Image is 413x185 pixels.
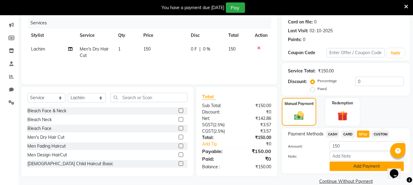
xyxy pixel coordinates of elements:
[198,164,237,170] div: Balance :
[27,117,52,123] div: Bleach Neck
[326,131,339,138] span: CASH
[330,141,404,151] input: Amount
[243,141,276,147] div: ₹0
[318,68,334,74] div: ₹150.00
[80,46,109,58] span: Men's Dry Hair Cut
[288,28,308,34] div: Last Visit:
[303,37,305,43] div: 0
[387,161,407,179] iframe: chat widget
[140,29,187,42] th: Price
[202,93,216,100] span: Total
[202,122,213,127] span: SGST
[27,152,67,158] div: Men Design HairCut
[291,110,307,121] img: _cash.svg
[27,29,76,42] th: Stylist
[198,148,237,155] div: Payable:
[237,148,276,155] div: ₹150.00
[28,17,276,29] div: Services
[288,50,327,56] div: Coupon Code
[118,46,121,52] span: 1
[198,115,237,122] div: Net:
[283,144,325,149] label: Amount:
[334,110,351,122] img: _gift.svg
[191,46,197,52] span: 0 F
[228,46,236,52] span: 150
[143,46,151,52] span: 150
[285,101,314,106] label: Manual Payment
[237,109,276,115] div: ₹0
[237,164,276,170] div: ₹150.00
[214,122,223,127] span: 2.5%
[27,161,113,167] div: [DEMOGRAPHIC_DATA] Child Haircut Basic
[288,131,324,137] span: Payment Methods
[317,78,337,84] label: Percentage
[198,141,243,147] a: Add Tip
[187,29,225,42] th: Disc
[327,48,384,58] input: Enter Offer / Coupon Code
[317,86,327,92] label: Fixed
[283,178,409,185] a: Continue Without Payment
[198,134,237,141] div: Total:
[288,19,313,25] div: Card on file:
[27,108,66,114] div: Bleach Face & Neck
[237,115,276,122] div: ₹142.86
[330,162,404,171] button: Add Payment
[251,29,271,42] th: Action
[225,29,251,42] th: Total
[237,103,276,109] div: ₹150.00
[372,131,390,138] span: CUSTOM
[215,129,224,134] span: 2.5%
[162,5,225,11] div: You have a payment due [DATE]
[202,128,213,134] span: CGST
[332,100,353,106] label: Redemption
[237,134,276,141] div: ₹150.00
[114,29,140,42] th: Qty
[288,68,316,74] div: Service Total:
[237,122,276,128] div: ₹3.57
[330,152,404,161] input: Add Note
[341,131,355,138] span: CARD
[198,128,237,134] div: ( )
[387,48,404,58] button: Apply
[198,155,237,162] div: Paid:
[283,154,325,159] label: Note:
[27,125,51,132] div: Bleach Face
[357,131,369,138] span: GPay
[288,79,307,85] div: Discount:
[198,103,237,109] div: Sub Total:
[110,93,187,102] input: Search or Scan
[31,46,45,52] span: Lachim
[27,143,66,149] div: Men Fading Haircut
[288,37,302,43] div: Points:
[76,29,114,42] th: Service
[226,2,245,13] button: Pay
[203,46,210,52] span: 0 %
[237,128,276,134] div: ₹3.57
[199,46,201,52] span: |
[310,28,333,34] div: 02-10-2025
[198,122,237,128] div: ( )
[198,109,237,115] div: Discount:
[27,134,65,141] div: Men's Dry Hair Cut
[237,155,276,162] div: ₹0
[314,19,317,25] div: 0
